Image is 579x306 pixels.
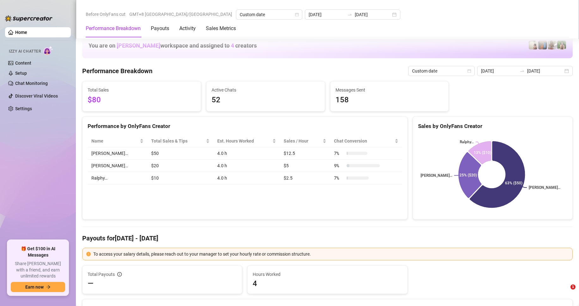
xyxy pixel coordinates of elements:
[467,69,471,73] span: calendar
[213,147,280,160] td: 4.0 h
[334,150,344,157] span: 7 %
[336,94,444,106] span: 158
[334,137,393,144] span: Chat Conversion
[529,41,538,49] img: Ralphy
[5,15,52,22] img: logo-BBDzfeDw.svg
[280,160,330,172] td: $5
[88,278,94,289] span: —
[86,252,91,256] span: exclamation-circle
[253,278,402,289] span: 4
[334,162,344,169] span: 9 %
[334,175,344,182] span: 7 %
[347,12,352,17] span: swap-right
[295,13,299,16] span: calendar
[213,172,280,184] td: 4.0 h
[15,30,27,35] a: Home
[88,86,196,93] span: Total Sales
[82,67,152,75] h4: Performance Breakdown
[86,10,126,19] span: Before OnlyFans cut
[129,10,232,19] span: GMT+8 [GEOGRAPHIC_DATA]/[GEOGRAPHIC_DATA]
[347,12,352,17] span: to
[11,246,65,258] span: 🎁 Get $100 in AI Messages
[253,271,402,278] span: Hours Worked
[538,41,547,49] img: Wayne
[15,61,31,66] a: Content
[284,137,321,144] span: Sales / Hour
[9,48,41,54] span: Izzy AI Chatter
[557,41,566,49] img: Nathaniel
[330,135,402,147] th: Chat Conversion
[117,272,122,277] span: info-circle
[412,66,471,76] span: Custom date
[151,25,169,32] div: Payouts
[212,94,320,106] span: 52
[43,46,53,55] img: AI Chatter
[88,94,196,106] span: $80
[206,25,236,32] div: Sales Metrics
[179,25,196,32] div: Activity
[213,160,280,172] td: 4.0 h
[11,261,65,279] span: Share [PERSON_NAME] with a friend, and earn unlimited rewards
[280,147,330,160] td: $12.5
[93,251,569,258] div: To access your salary details, please reach out to your manager to set your hourly rate or commis...
[240,10,299,19] span: Custom date
[557,284,573,300] iframe: Intercom live chat
[460,140,474,144] text: Ralphy…
[309,11,345,18] input: Start date
[88,122,402,131] div: Performance by OnlyFans Creator
[212,86,320,93] span: Active Chats
[527,67,563,74] input: End date
[88,135,147,147] th: Name
[520,68,525,73] span: swap-right
[217,137,271,144] div: Est. Hours Worked
[88,160,147,172] td: [PERSON_NAME]…
[336,86,444,93] span: Messages Sent
[46,285,51,289] span: arrow-right
[147,160,213,172] td: $20
[147,172,213,184] td: $10
[82,234,573,243] h4: Payouts for [DATE] - [DATE]
[15,71,27,76] a: Setup
[529,186,560,190] text: [PERSON_NAME]…
[25,284,44,290] span: Earn now
[15,81,48,86] a: Chat Monitoring
[88,271,115,278] span: Total Payouts
[280,172,330,184] td: $2.5
[481,67,517,74] input: Start date
[355,11,391,18] input: End date
[570,284,576,290] span: 1
[15,93,58,99] a: Discover Viral Videos
[147,147,213,160] td: $50
[151,137,205,144] span: Total Sales & Tips
[86,25,141,32] div: Performance Breakdown
[91,137,139,144] span: Name
[88,147,147,160] td: [PERSON_NAME]…
[89,42,257,49] h1: You are on workspace and assigned to creators
[418,122,567,131] div: Sales by OnlyFans Creator
[147,135,213,147] th: Total Sales & Tips
[520,68,525,73] span: to
[15,106,32,111] a: Settings
[421,173,452,178] text: [PERSON_NAME]…
[280,135,330,147] th: Sales / Hour
[231,42,234,49] span: 4
[548,41,557,49] img: Nathaniel
[117,42,160,49] span: [PERSON_NAME]
[11,282,65,292] button: Earn nowarrow-right
[88,172,147,184] td: Ralphy…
